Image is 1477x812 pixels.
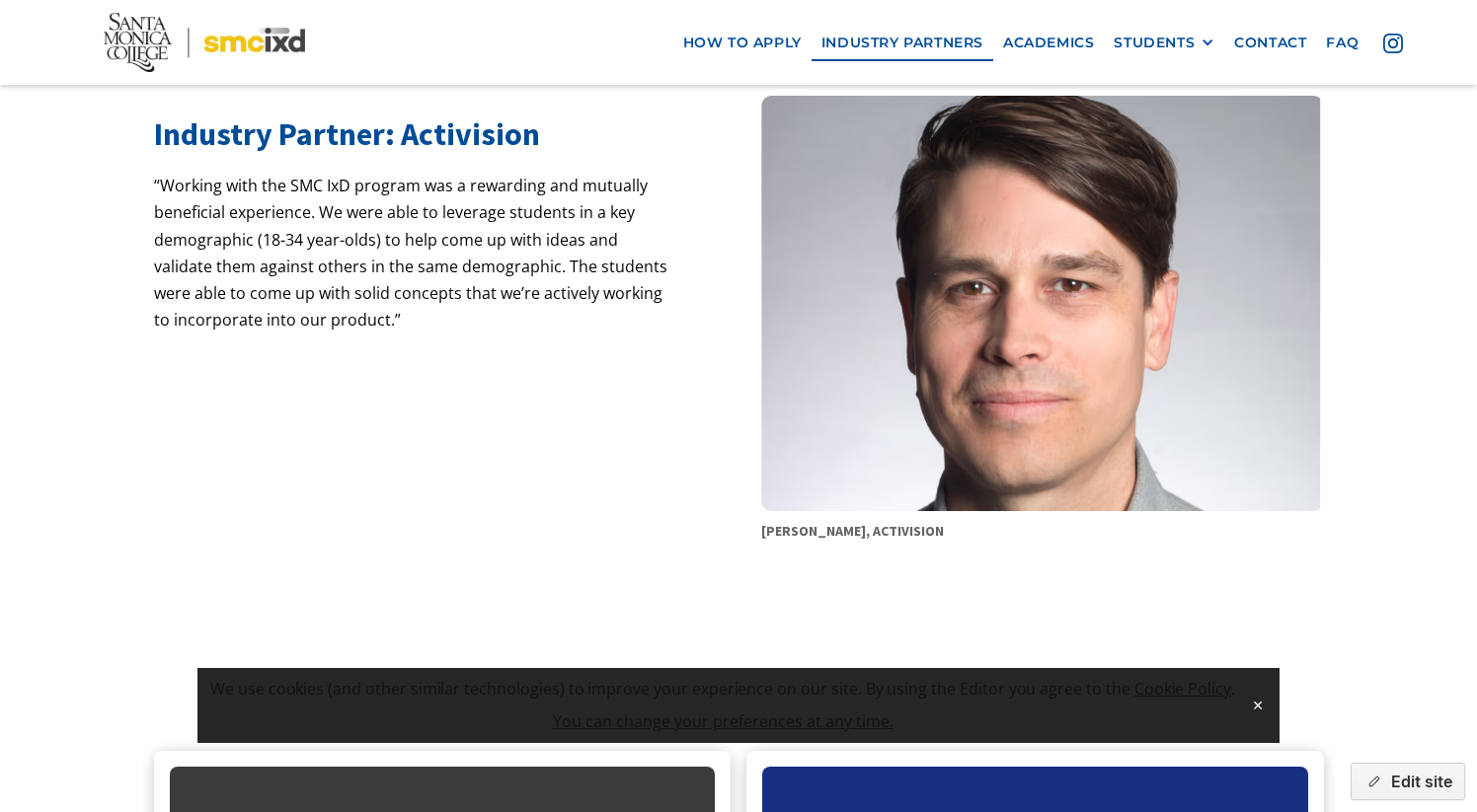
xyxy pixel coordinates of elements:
button: Close [1244,691,1272,720]
div: STUDENTS [1114,35,1195,51]
a: faq [1316,25,1368,61]
img: icon - instagram [1383,34,1403,53]
a: contact [1224,25,1316,61]
button: You can change your preferences at any time. [553,708,894,735]
span: We use cookies (and other similar technologies) to improve your experience on our site. By using ... [210,678,1235,700]
div: STUDENTS [1114,35,1214,51]
p: “Working with the SMC IxD program was a rewarding and mutually beneficial experience. We were abl... [154,173,677,360]
a: how to apply [673,25,812,61]
img: Santa Monica College - SMC IxD logo [104,13,305,72]
a: Academics [993,25,1104,61]
h2: Industry Partner: Activision [154,115,677,153]
button: Edit site [1351,763,1465,800]
a: Cookie Policy [1134,678,1231,700]
img: headshot of Mark Burmeister [761,96,1324,512]
a: industry partners [812,25,993,61]
div: [PERSON_NAME], Activision [761,511,1324,541]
